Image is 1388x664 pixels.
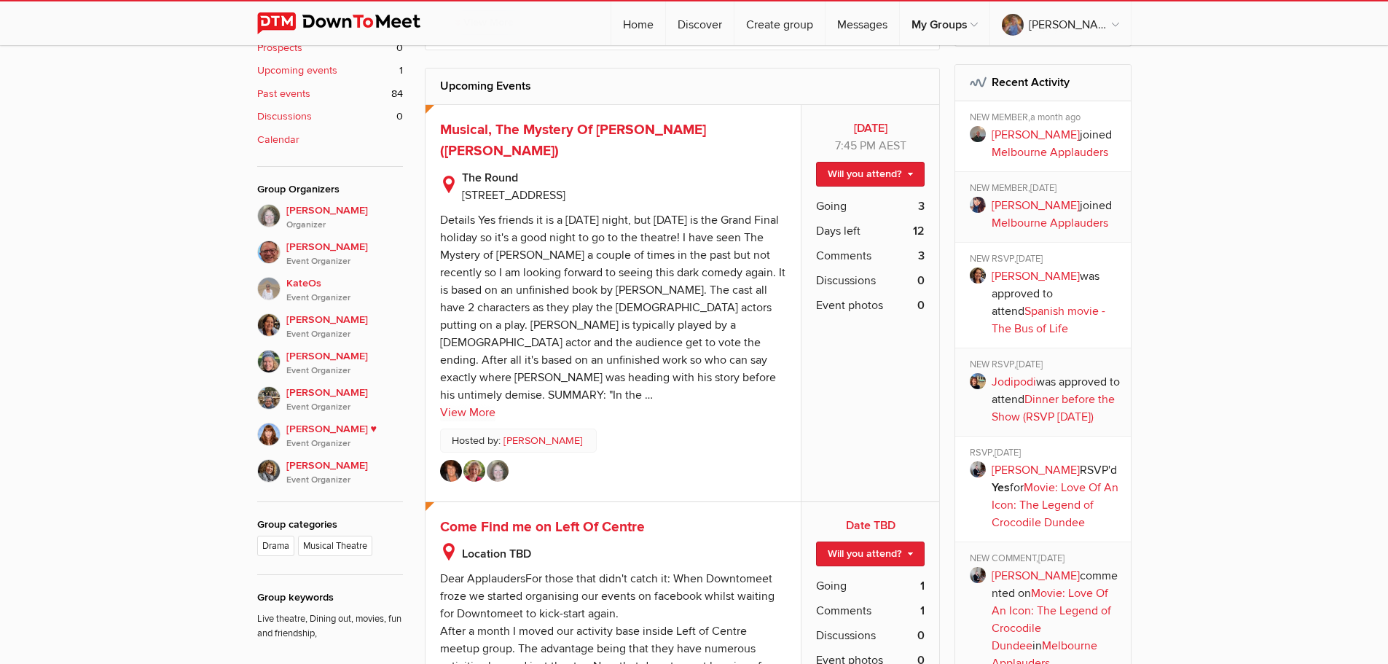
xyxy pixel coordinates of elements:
a: Create group [734,1,825,45]
h2: Upcoming Events [440,69,925,103]
i: Event Organizer [286,255,403,268]
a: [PERSON_NAME]Event Organizer [257,305,403,341]
span: [DATE] [995,447,1021,458]
p: Hosted by: [440,429,597,453]
a: Messages [826,1,899,45]
img: Michael Mariani [257,241,281,264]
a: [PERSON_NAME]Event Organizer [257,232,403,268]
span: 7:45 PM [835,138,876,153]
a: Will you attend? [816,162,925,187]
a: [PERSON_NAME]Organizer [257,204,403,232]
img: Vikki ♥ [257,423,281,446]
span: Going [816,577,847,595]
span: [DATE] [1038,552,1064,564]
img: Sue Parks [257,313,281,337]
a: Home [611,1,665,45]
b: Discussions [257,109,312,125]
a: View More [440,404,495,421]
p: joined [992,197,1121,232]
a: [PERSON_NAME]Event Organizer [257,450,403,487]
div: NEW MEMBER, [970,112,1121,126]
span: [PERSON_NAME] ♥ [286,421,403,450]
a: Jodipodi [992,375,1036,389]
div: NEW RSVP, [970,359,1121,373]
b: Location TBD [462,545,787,563]
span: Discussions [816,272,876,289]
div: Group categories [257,517,403,533]
span: KateOs [286,276,403,305]
a: Melbourne Applauders [992,145,1108,160]
a: Discussions 0 [257,109,403,125]
div: NEW COMMENT, [970,552,1121,567]
span: 0 [396,40,403,56]
p: RSVP'd for [992,461,1121,531]
a: Movie: Love Of An Icon: The Legend of Crocodile Dundee [992,480,1118,530]
img: Natalie [440,460,462,482]
div: Details Yes friends it is a [DATE] night, but [DATE] is the Grand Final holiday so it's a good ni... [440,213,785,402]
a: [PERSON_NAME] [992,569,1080,583]
span: Going [816,198,847,215]
b: The Round [462,169,787,187]
b: 0 [917,297,925,314]
b: 1 [920,577,925,595]
b: Yes [992,480,1010,495]
b: Prospects [257,40,302,56]
span: Comments [816,247,871,265]
span: a month ago [1030,112,1081,123]
span: Comments [816,602,871,620]
span: Event photos [816,297,883,314]
span: [PERSON_NAME] [286,348,403,378]
span: Discussions [816,627,876,644]
img: Viki N. [257,459,281,483]
span: 0 [396,109,403,125]
div: Group keywords [257,590,403,606]
span: [DATE] [1030,182,1056,194]
b: 12 [913,222,925,240]
img: Virginia [463,460,485,482]
p: Live theatre, Dining out, movies, fun and friendship, [257,605,403,641]
div: Group Organizers [257,181,403,198]
i: Event Organizer [286,292,403,305]
p: was approved to attend [992,267,1121,337]
a: [PERSON_NAME] ♥Event Organizer [257,414,403,450]
b: Upcoming events [257,63,337,79]
b: [DATE] [816,120,925,137]
span: [PERSON_NAME] [286,239,403,268]
i: Organizer [286,219,403,232]
span: 84 [391,86,403,102]
i: Event Organizer [286,437,403,450]
span: [PERSON_NAME] [286,312,403,341]
img: Alison [257,350,281,373]
a: Dinner before the Show (RSVP [DATE]) [992,392,1115,424]
span: [PERSON_NAME] [286,203,403,232]
i: Event Organizer [286,328,403,341]
span: 1 [399,63,403,79]
a: My Groups [900,1,989,45]
h2: Recent Activity [970,65,1116,100]
i: Event Organizer [286,474,403,487]
a: [PERSON_NAME]Event Organizer [257,341,403,378]
span: [DATE] [1016,253,1043,265]
img: KateOs [257,277,281,300]
a: Prospects 0 [257,40,403,56]
a: Past events 84 [257,86,403,102]
span: Musical, The Mystery Of [PERSON_NAME] ([PERSON_NAME]) [440,121,706,160]
b: Calendar [257,132,299,148]
p: was approved to attend [992,373,1121,426]
a: Melbourne Applauders [992,216,1108,230]
span: [PERSON_NAME] [286,458,403,487]
i: Event Organizer [286,364,403,378]
a: Calendar [257,132,403,148]
b: Past events [257,86,310,102]
a: Come Find me on Left Of Centre [440,518,645,536]
a: Will you attend? [816,542,925,566]
span: [DATE] [1016,359,1043,370]
a: Discover [666,1,734,45]
a: [PERSON_NAME] [992,463,1080,477]
span: Australia/Sydney [879,138,906,153]
img: DownToMeet [257,12,443,34]
a: [PERSON_NAME] [990,1,1131,45]
b: 0 [917,272,925,289]
img: Lynette W [257,204,281,227]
